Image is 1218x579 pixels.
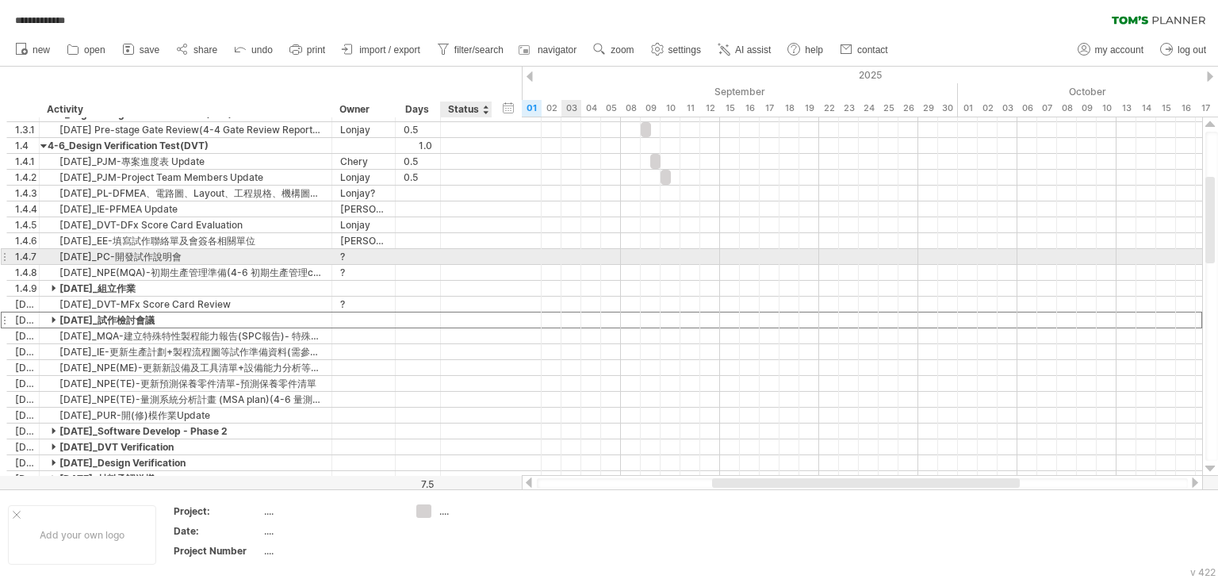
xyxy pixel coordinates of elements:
span: filter/search [454,44,504,56]
div: 1.4.8 [15,265,39,280]
div: 4-6_Design Verification Test(DVT) [48,138,324,153]
div: 1.4.4 [15,201,39,217]
div: Friday, 5 September 2025 [601,100,621,117]
div: [DATE] [15,328,39,343]
div: Tuesday, 7 October 2025 [1037,100,1057,117]
div: Monday, 1 September 2025 [522,100,542,117]
div: Monday, 22 September 2025 [819,100,839,117]
div: Days [395,102,439,117]
div: Thursday, 18 September 2025 [779,100,799,117]
div: Thursday, 25 September 2025 [879,100,898,117]
div: September 2025 [522,83,958,100]
span: contact [857,44,888,56]
div: v 422 [1190,566,1216,578]
div: [DATE]_NPE(TE)-更新預測保養零件清單-預測保養零件清單 [48,376,324,391]
a: navigator [516,40,581,60]
div: Monday, 29 September 2025 [918,100,938,117]
div: Wednesday, 24 September 2025 [859,100,879,117]
div: Wednesday, 10 September 2025 [661,100,680,117]
div: 7.5 [396,478,434,490]
span: settings [668,44,701,56]
div: [DATE]_IE-更新生產計劃+製程流程圖等試作準備資料(需參考 TJC1101程序所列之文件列表產出)-試作準備資料 [48,344,324,359]
div: [DATE]_PL-DFMEA、電路圖、Layout、工程規格、機構圖面、Verification Plan、Field test Plan、樣品組配 & 除錯清單、生產規格及BOM Update [48,186,324,201]
div: Monday, 8 September 2025 [621,100,641,117]
div: Thursday, 4 September 2025 [581,100,601,117]
div: 1.4.3 [15,186,39,201]
div: 1.3.1 [15,122,39,137]
div: 0.5 [404,170,432,185]
div: ? [340,265,387,280]
div: 1.4.7 [15,249,39,264]
div: 0.5 [404,122,432,137]
div: .... [264,524,397,538]
div: [PERSON_NAME] [340,201,387,217]
span: open [84,44,105,56]
div: [DATE] [15,392,39,407]
div: [DATE]_組立作業 [48,281,324,296]
div: Friday, 17 October 2025 [1196,100,1216,117]
div: Lonjay [340,217,387,232]
div: [DATE] [15,376,39,391]
div: Lonjay [340,122,387,137]
div: Lonjay [340,170,387,185]
div: ? [340,297,387,312]
div: Friday, 12 September 2025 [700,100,720,117]
a: my account [1074,40,1148,60]
span: my account [1095,44,1143,56]
div: Thursday, 16 October 2025 [1176,100,1196,117]
span: help [805,44,823,56]
div: [DATE]_DVT-DFx Score Card Evaluation [48,217,324,232]
div: [DATE]_材料承認送樣 [48,471,324,486]
div: Friday, 3 October 2025 [998,100,1017,117]
div: [DATE]_NPE(TE)-量測系統分析計畫 (MSA plan)(4-6 量測系統分析計畫 (MSA plan)) [48,392,324,407]
div: Thursday, 11 September 2025 [680,100,700,117]
div: [DATE]_PC-開發試作說明會 [48,249,324,264]
a: contact [836,40,893,60]
a: help [783,40,828,60]
div: [DATE] [15,424,39,439]
span: zoom [611,44,634,56]
span: import / export [359,44,420,56]
div: .... [264,504,397,518]
div: Tuesday, 14 October 2025 [1136,100,1156,117]
a: settings [647,40,706,60]
span: undo [251,44,273,56]
div: Tuesday, 16 September 2025 [740,100,760,117]
span: log out [1178,44,1206,56]
div: [DATE] [15,297,39,312]
div: [DATE]_Software Develop - Phase 2 [48,424,324,439]
span: save [140,44,159,56]
a: share [172,40,222,60]
div: Activity [47,102,323,117]
div: Status [448,102,483,117]
span: print [307,44,325,56]
a: filter/search [433,40,508,60]
div: [DATE]_EE-填寫試作聯絡單及會簽各相關單位 [48,233,324,248]
a: import / export [338,40,425,60]
div: .... [439,504,526,518]
span: navigator [538,44,576,56]
div: Project Number [174,544,261,558]
div: Tuesday, 2 September 2025 [542,100,561,117]
div: Add your own logo [8,505,156,565]
a: zoom [589,40,638,60]
div: Wednesday, 1 October 2025 [958,100,978,117]
div: Tuesday, 23 September 2025 [839,100,859,117]
div: Thursday, 9 October 2025 [1077,100,1097,117]
a: print [285,40,330,60]
div: Tuesday, 30 September 2025 [938,100,958,117]
div: 1.4.5 [15,217,39,232]
div: 1.4 [15,138,39,153]
div: [DATE] [15,313,39,328]
div: [DATE]_DVT-MFx Score Card Review [48,297,324,312]
div: 1.4.2 [15,170,39,185]
a: log out [1156,40,1211,60]
div: Wednesday, 3 September 2025 [561,100,581,117]
div: [DATE]_NPE(MQA)-初期生產管理準備(4-6 初期生產管理check list) [48,265,324,280]
div: Project: [174,504,261,518]
div: Chery [340,154,387,169]
div: [DATE] [15,471,39,486]
div: [DATE]_PUR-開(修)模作業Update [48,408,324,423]
div: Friday, 10 October 2025 [1097,100,1116,117]
div: 1.4.6 [15,233,39,248]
